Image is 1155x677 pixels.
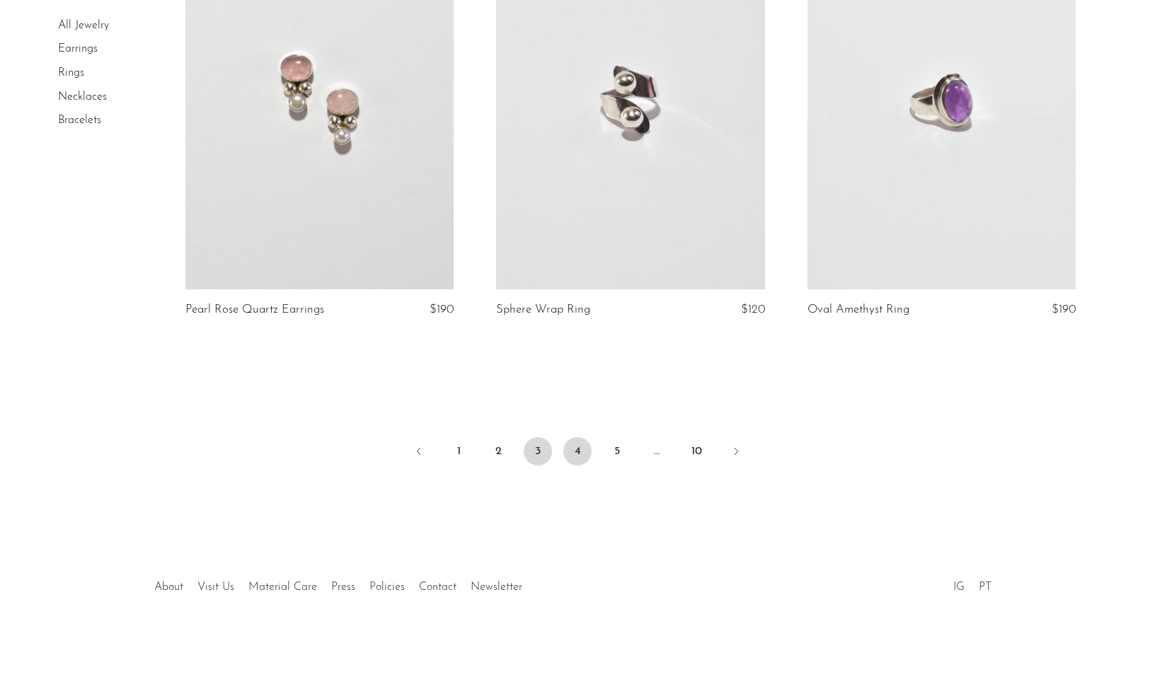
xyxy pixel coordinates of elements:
a: Bracelets [58,115,101,126]
a: Material Care [248,581,317,593]
a: Oval Amethyst Ring [808,303,909,316]
ul: Social Medias [946,570,999,597]
a: 10 [682,437,711,465]
a: 4 [563,437,592,465]
a: About [154,581,183,593]
a: Press [331,581,355,593]
span: 3 [524,437,552,465]
a: Pearl Rose Quartz Earrings [185,303,324,316]
a: Sphere Wrap Ring [496,303,590,316]
a: Next [722,437,750,468]
a: Previous [405,437,433,468]
a: Policies [369,581,405,593]
a: All Jewelry [58,20,109,31]
span: $190 [1052,303,1076,316]
a: 2 [484,437,512,465]
a: 1 [444,437,473,465]
span: $190 [430,303,454,316]
a: PT [979,581,992,593]
a: IG [953,581,965,593]
a: Earrings [58,44,98,55]
a: Necklaces [58,91,107,103]
a: Rings [58,67,84,79]
a: Visit Us [197,581,234,593]
span: $120 [741,303,765,316]
span: … [643,437,671,465]
ul: Quick links [147,570,529,597]
a: Contact [419,581,456,593]
a: 5 [603,437,631,465]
